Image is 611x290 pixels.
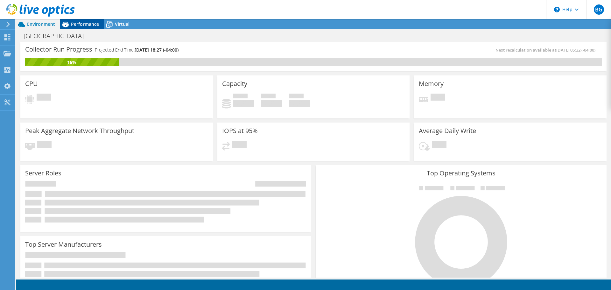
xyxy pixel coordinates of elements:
[25,127,134,134] h3: Peak Aggregate Network Throughput
[556,47,595,53] span: [DATE] 05:32 (-04:00)
[594,4,604,15] span: BG
[25,170,61,177] h3: Server Roles
[135,47,179,53] span: [DATE] 18:27 (-04:00)
[71,21,99,27] span: Performance
[115,21,130,27] span: Virtual
[261,100,282,107] h4: 0 GiB
[261,94,276,100] span: Free
[95,46,179,53] h4: Projected End Time:
[320,170,602,177] h3: Top Operating Systems
[25,241,102,248] h3: Top Server Manufacturers
[21,32,94,39] h1: [GEOGRAPHIC_DATA]
[431,94,445,102] span: Pending
[25,80,38,87] h3: CPU
[37,141,52,149] span: Pending
[554,7,560,12] svg: \n
[419,80,444,87] h3: Memory
[289,94,304,100] span: Total
[37,94,51,102] span: Pending
[25,59,119,66] div: 16%
[232,141,247,149] span: Pending
[233,100,254,107] h4: 0 GiB
[289,100,310,107] h4: 0 GiB
[495,47,599,53] span: Next recalculation available at
[419,127,476,134] h3: Average Daily Write
[233,94,248,100] span: Used
[222,127,258,134] h3: IOPS at 95%
[222,80,247,87] h3: Capacity
[27,21,55,27] span: Environment
[432,141,446,149] span: Pending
